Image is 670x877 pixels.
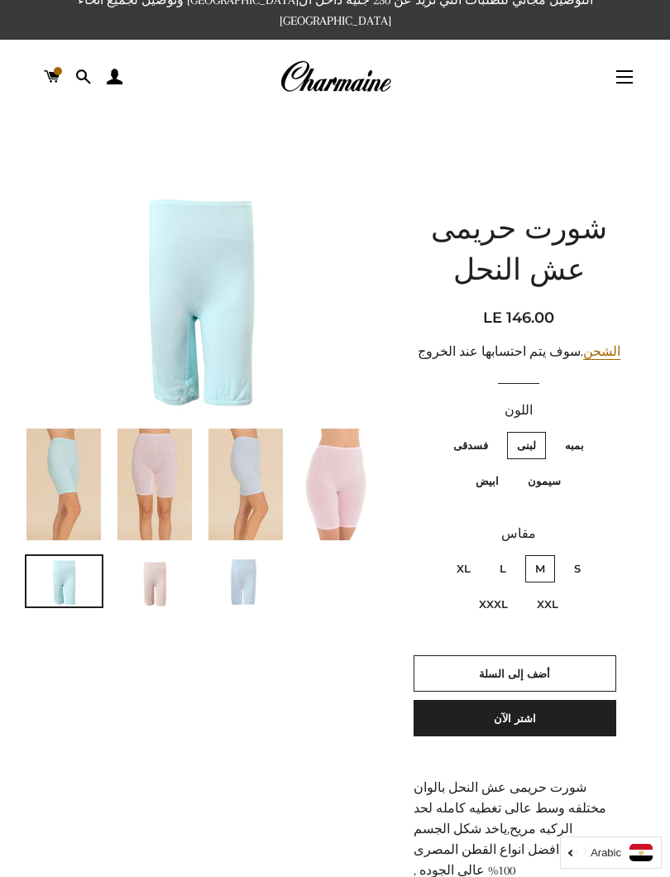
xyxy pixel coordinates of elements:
[414,210,625,294] h1: شورت حريمى عش النحل
[117,429,192,540] img: تحميل الصورة في عارض المعرض ، شورت حريمى عش النحل
[569,844,653,861] a: Arabic
[443,432,498,459] label: فسدقى
[527,591,568,618] label: XXL
[299,429,374,540] img: تحميل الصورة في عارض المعرض ، شورت حريمى عش النحل
[479,667,550,680] span: أضف إلى السلة
[414,342,625,362] div: .سوف يتم احتسابها عند الخروج
[414,524,625,544] label: مقاس
[490,555,516,582] label: L
[507,432,546,459] label: لبنى
[466,467,509,495] label: ابيض
[414,400,625,421] label: اللون
[518,467,571,495] label: سيمون
[414,700,616,736] button: اشتر الآن
[555,432,594,459] label: بمبه
[414,655,616,692] button: أضف إلى السلة
[525,555,555,582] label: M
[583,344,620,360] a: الشحن
[591,847,621,858] i: Arabic
[483,309,554,327] span: LE 146.00
[26,556,102,606] img: تحميل الصورة في عارض المعرض ، شورت حريمى عش النحل
[447,555,481,582] label: XL
[117,556,193,606] img: تحميل الصورة في عارض المعرض ، شورت حريمى عش النحل
[469,591,518,618] label: XXXL
[26,429,101,540] img: تحميل الصورة في عارض المعرض ، شورت حريمى عش النحل
[25,180,376,415] img: شورت حريمى عش النحل
[208,429,283,540] img: تحميل الصورة في عارض المعرض ، شورت حريمى عش النحل
[280,59,391,95] img: Charmaine Egypt
[564,555,591,582] label: S
[208,556,284,606] img: تحميل الصورة في عارض المعرض ، شورت حريمى عش النحل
